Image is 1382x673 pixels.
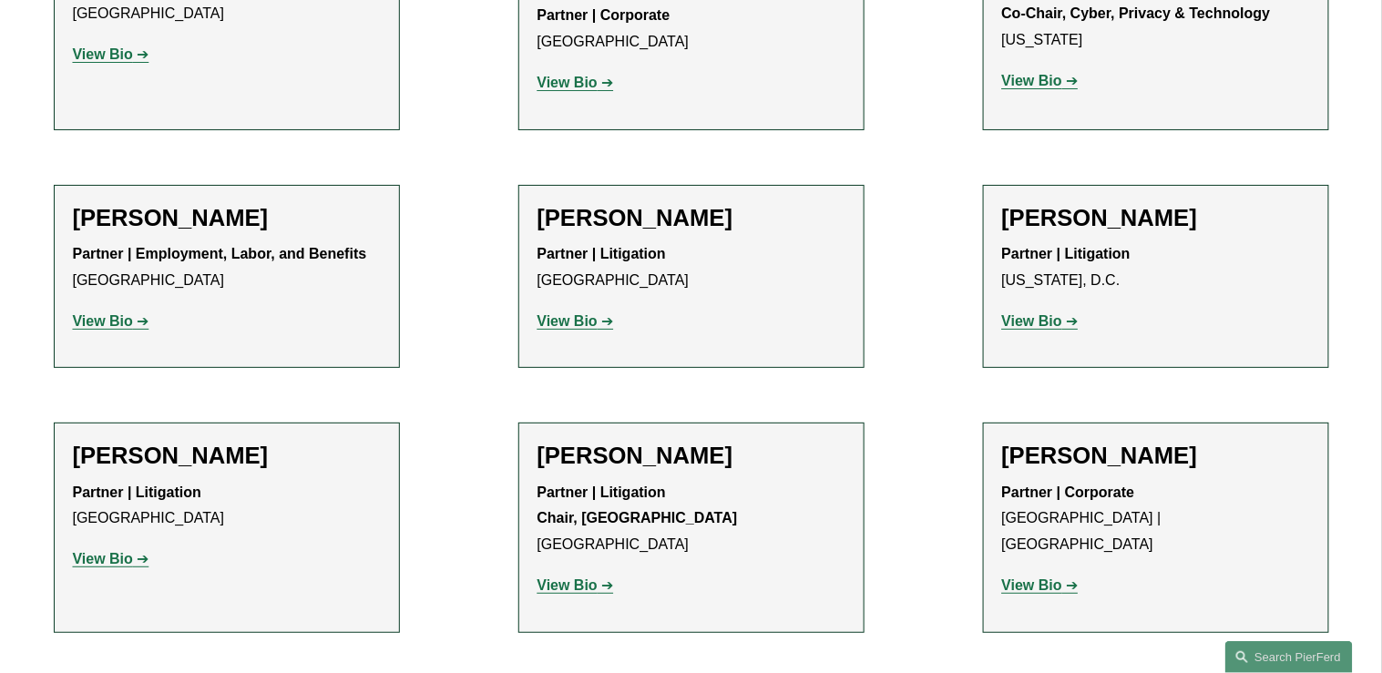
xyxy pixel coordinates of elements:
strong: View Bio [537,75,598,90]
strong: Partner | Litigation [537,246,666,261]
a: View Bio [73,313,149,329]
strong: View Bio [73,313,133,329]
h2: [PERSON_NAME] [1002,442,1310,470]
a: View Bio [73,551,149,566]
p: [GEOGRAPHIC_DATA] [73,480,381,533]
strong: View Bio [1002,73,1062,88]
p: [US_STATE], D.C. [1002,241,1310,294]
strong: Partner | Corporate [537,7,671,23]
strong: View Bio [73,46,133,62]
p: [GEOGRAPHIC_DATA] [537,241,845,294]
strong: Partner | Litigation [73,484,201,500]
h2: [PERSON_NAME] [537,442,845,470]
a: View Bio [537,577,614,593]
h2: [PERSON_NAME] [73,204,381,232]
a: View Bio [1002,577,1079,593]
h2: [PERSON_NAME] [537,204,845,232]
a: View Bio [1002,73,1079,88]
strong: Partner | Litigation [1002,246,1131,261]
h2: [PERSON_NAME] [73,442,381,470]
strong: View Bio [537,313,598,329]
a: View Bio [537,75,614,90]
h2: [PERSON_NAME] [1002,204,1310,232]
strong: View Bio [1002,577,1062,593]
strong: Partner | Employment, Labor, and Benefits [73,246,367,261]
strong: View Bio [537,577,598,593]
a: View Bio [537,313,614,329]
p: [GEOGRAPHIC_DATA] [537,3,845,56]
strong: Partner | Corporate [1002,484,1135,500]
strong: View Bio [1002,313,1062,329]
strong: Partner | Litigation [537,484,666,500]
p: [GEOGRAPHIC_DATA] [537,480,845,558]
p: [GEOGRAPHIC_DATA] | [GEOGRAPHIC_DATA] [1002,480,1310,558]
a: View Bio [73,46,149,62]
p: [GEOGRAPHIC_DATA] [73,241,381,294]
strong: View Bio [73,551,133,566]
strong: Chair, [GEOGRAPHIC_DATA] [537,510,738,525]
a: View Bio [1002,313,1079,329]
a: Search this site [1225,641,1353,673]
